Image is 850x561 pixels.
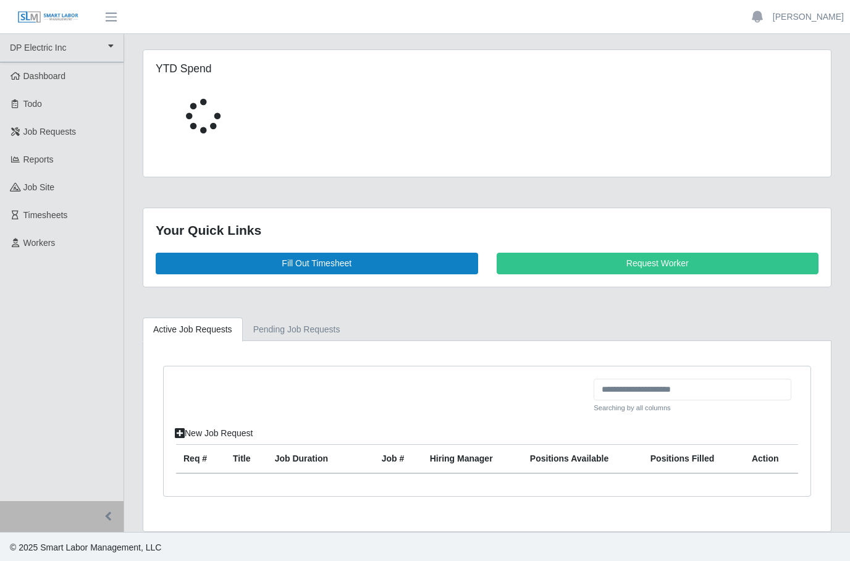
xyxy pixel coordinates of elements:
[167,423,261,444] a: New Job Request
[423,445,523,474] th: Hiring Manager
[243,318,351,342] a: Pending Job Requests
[23,238,56,248] span: Workers
[156,62,364,75] h5: YTD Spend
[156,221,818,240] div: Your Quick Links
[10,542,161,552] span: © 2025 Smart Labor Management, LLC
[225,445,267,474] th: Title
[156,253,478,274] a: Fill Out Timesheet
[23,99,42,109] span: Todo
[523,445,643,474] th: Positions Available
[773,11,844,23] a: [PERSON_NAME]
[744,445,798,474] th: Action
[23,210,68,220] span: Timesheets
[23,127,77,137] span: Job Requests
[23,154,54,164] span: Reports
[17,11,79,24] img: SLM Logo
[594,403,791,413] small: Searching by all columns
[643,445,744,474] th: Positions Filled
[267,445,355,474] th: Job Duration
[23,182,55,192] span: job site
[143,318,243,342] a: Active Job Requests
[176,445,225,474] th: Req #
[374,445,423,474] th: Job #
[497,253,819,274] a: Request Worker
[23,71,66,81] span: Dashboard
